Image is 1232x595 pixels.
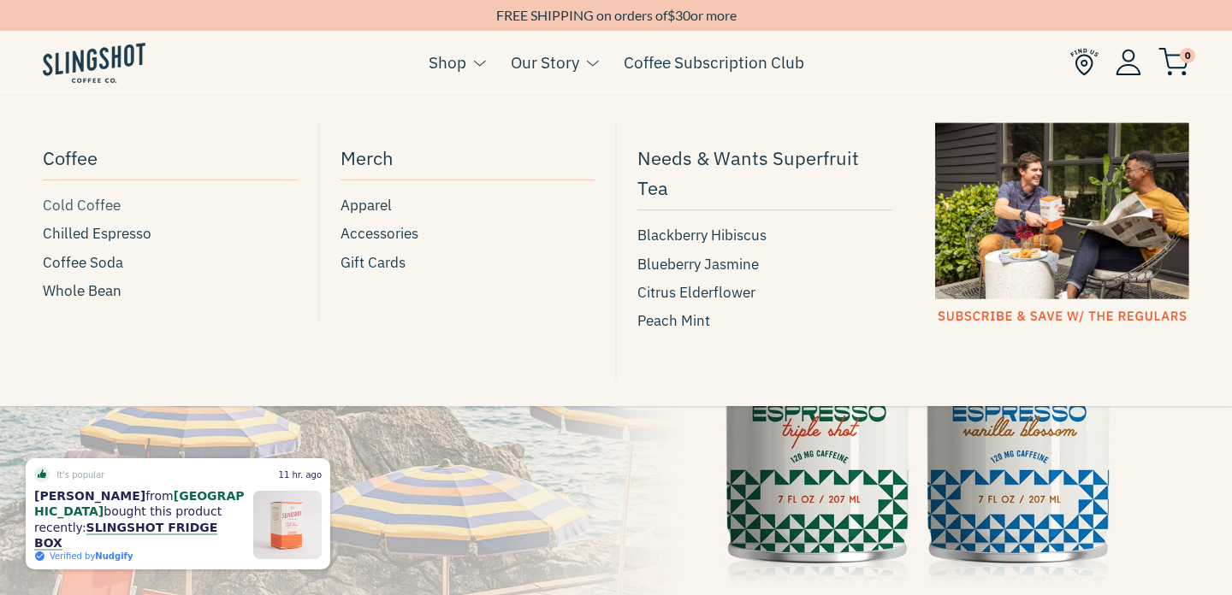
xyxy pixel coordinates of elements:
[511,50,579,75] a: Our Story
[637,253,759,276] span: Blueberry Jasmine
[429,50,466,75] a: Shop
[637,281,755,304] span: Citrus Elderflower
[43,222,151,245] span: Chilled Espresso
[341,251,595,274] a: Gift Cards
[341,138,595,180] a: Merch
[624,50,804,75] a: Coffee Subscription Club
[637,309,710,333] span: Peach Mint
[637,281,892,304] a: Citrus Elderflower
[341,194,595,217] a: Apparel
[637,138,892,210] a: Needs & Wants Superfruit Tea
[1158,52,1189,73] a: 0
[341,251,406,274] span: Gift Cards
[637,224,767,247] span: Blackberry Hibiscus
[43,194,121,217] span: Cold Coffee
[341,143,394,173] span: Merch
[1070,48,1099,76] img: Find Us
[341,222,418,245] span: Accessories
[637,309,892,333] a: Peach Mint
[637,143,892,203] span: Needs & Wants Superfruit Tea
[43,194,298,217] a: Cold Coffee
[637,224,892,247] a: Blackberry Hibiscus
[43,222,298,245] a: Chilled Espresso
[1158,48,1189,76] img: cart
[43,280,121,303] span: Whole Bean
[1180,48,1195,63] span: 0
[43,251,123,274] span: Coffee Soda
[1116,49,1141,75] img: Account
[43,138,298,180] a: Coffee
[43,280,298,303] a: Whole Bean
[667,7,675,23] span: $
[675,7,690,23] span: 30
[43,251,298,274] a: Coffee Soda
[43,143,98,173] span: Coffee
[341,222,595,245] a: Accessories
[341,194,392,217] span: Apparel
[637,253,892,276] a: Blueberry Jasmine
